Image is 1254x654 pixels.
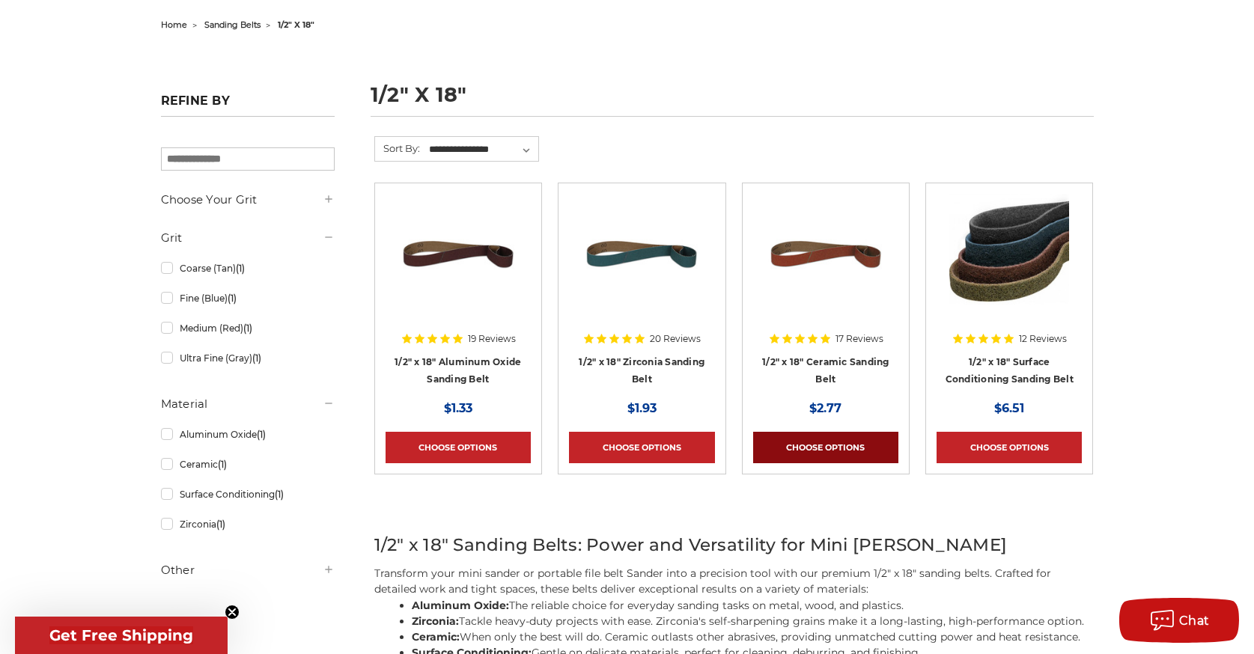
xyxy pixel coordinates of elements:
[569,194,714,339] a: 1/2" x 18" Zirconia File Belt
[766,194,886,314] img: 1/2" x 18" Ceramic File Belt
[809,401,841,415] span: $2.77
[946,356,1074,385] a: 1/2" x 18" Surface Conditioning Sanding Belt
[252,352,261,364] span: (1)
[1119,598,1239,643] button: Chat
[161,421,335,447] a: Aluminum Oxide
[753,432,898,463] a: Choose Options
[161,511,335,537] a: Zirconia
[161,19,187,30] a: home
[386,194,531,339] a: 1/2" x 18" Aluminum Oxide File Belt
[161,229,335,247] h5: Grit
[395,356,521,385] a: 1/2" x 18" Aluminum Oxide Sanding Belt
[225,605,240,620] button: Close teaser
[753,194,898,339] a: 1/2" x 18" Ceramic File Belt
[937,432,1082,463] a: Choose Options
[236,263,245,274] span: (1)
[374,566,1094,597] p: Transform your mini sander or portable file belt Sander into a precision tool with our premium 1/...
[161,561,335,579] h5: Other
[228,293,237,304] span: (1)
[161,285,335,311] a: Fine (Blue)
[278,19,314,30] span: 1/2" x 18"
[937,194,1082,339] a: Surface Conditioning Sanding Belts
[444,401,472,415] span: $1.33
[579,356,704,385] a: 1/2" x 18" Zirconia Sanding Belt
[994,401,1024,415] span: $6.51
[949,194,1069,314] img: Surface Conditioning Sanding Belts
[257,429,266,440] span: (1)
[398,194,518,314] img: 1/2" x 18" Aluminum Oxide File Belt
[569,432,714,463] a: Choose Options
[161,345,335,371] a: Ultra Fine (Gray)
[161,191,335,209] h5: Choose Your Grit
[386,432,531,463] a: Choose Options
[374,532,1094,558] h2: 1/2" x 18" Sanding Belts: Power and Versatility for Mini [PERSON_NAME]
[275,489,284,500] span: (1)
[1019,334,1067,343] span: 12 Reviews
[49,626,193,644] span: Get Free Shipping
[15,617,228,654] div: Get Free ShippingClose teaser
[161,255,335,281] a: Coarse (Tan)
[371,85,1094,117] h1: 1/2" x 18"
[427,138,538,161] select: Sort By:
[412,599,509,612] strong: Aluminum Oxide:
[243,323,252,334] span: (1)
[412,614,1094,629] li: Tackle heavy-duty projects with ease. Zirconia's self-sharpening grains make it a long-lasting, h...
[582,194,701,314] img: 1/2" x 18" Zirconia File Belt
[204,19,261,30] a: sanding belts
[161,315,335,341] a: Medium (Red)
[412,598,1094,614] li: The reliable choice for everyday sanding tasks on metal, wood, and plastics.
[1179,614,1210,628] span: Chat
[161,395,335,413] h5: Material
[836,334,883,343] span: 17 Reviews
[650,334,701,343] span: 20 Reviews
[412,629,1094,645] li: When only the best will do. Ceramic outlasts other abrasives, providing unmatched cutting power a...
[762,356,889,385] a: 1/2" x 18" Ceramic Sanding Belt
[216,519,225,530] span: (1)
[468,334,516,343] span: 19 Reviews
[161,451,335,477] a: Ceramic
[161,94,335,117] h5: Refine by
[375,137,420,159] label: Sort By:
[161,481,335,507] a: Surface Conditioning
[412,630,460,644] strong: Ceramic:
[412,614,459,628] strong: Zirconia:
[627,401,657,415] span: $1.93
[218,459,227,470] span: (1)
